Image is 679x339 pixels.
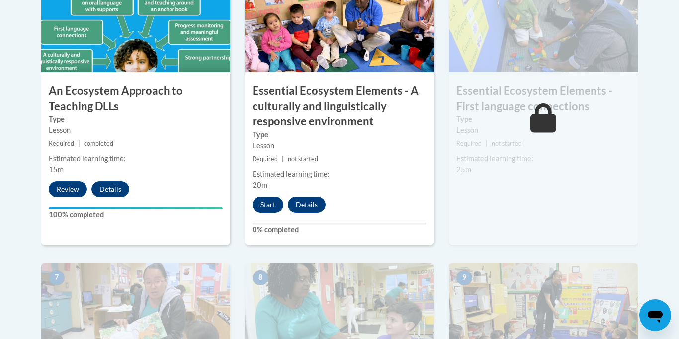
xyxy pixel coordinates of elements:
[492,140,522,147] span: not started
[486,140,488,147] span: |
[456,165,471,174] span: 25m
[49,125,223,136] div: Lesson
[49,140,74,147] span: Required
[41,83,230,114] h3: An Ecosystem Approach to Teaching DLLs
[456,153,630,164] div: Estimated learning time:
[253,169,426,180] div: Estimated learning time:
[49,209,223,220] label: 100% completed
[456,140,482,147] span: Required
[253,270,268,285] span: 8
[253,155,278,163] span: Required
[449,83,638,114] h3: Essential Ecosystem Elements - First language connections
[91,181,129,197] button: Details
[253,140,426,151] div: Lesson
[49,114,223,125] label: Type
[253,197,283,213] button: Start
[639,299,671,331] iframe: Button to launch messaging window
[49,207,223,209] div: Your progress
[49,153,223,164] div: Estimated learning time:
[253,129,426,140] label: Type
[288,155,318,163] span: not started
[253,225,426,235] label: 0% completed
[456,270,472,285] span: 9
[84,140,113,147] span: completed
[49,181,87,197] button: Review
[282,155,284,163] span: |
[456,125,630,136] div: Lesson
[253,181,267,189] span: 20m
[78,140,80,147] span: |
[49,165,64,174] span: 15m
[245,83,434,129] h3: Essential Ecosystem Elements - A culturally and linguistically responsive environment
[49,270,65,285] span: 7
[456,114,630,125] label: Type
[288,197,326,213] button: Details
